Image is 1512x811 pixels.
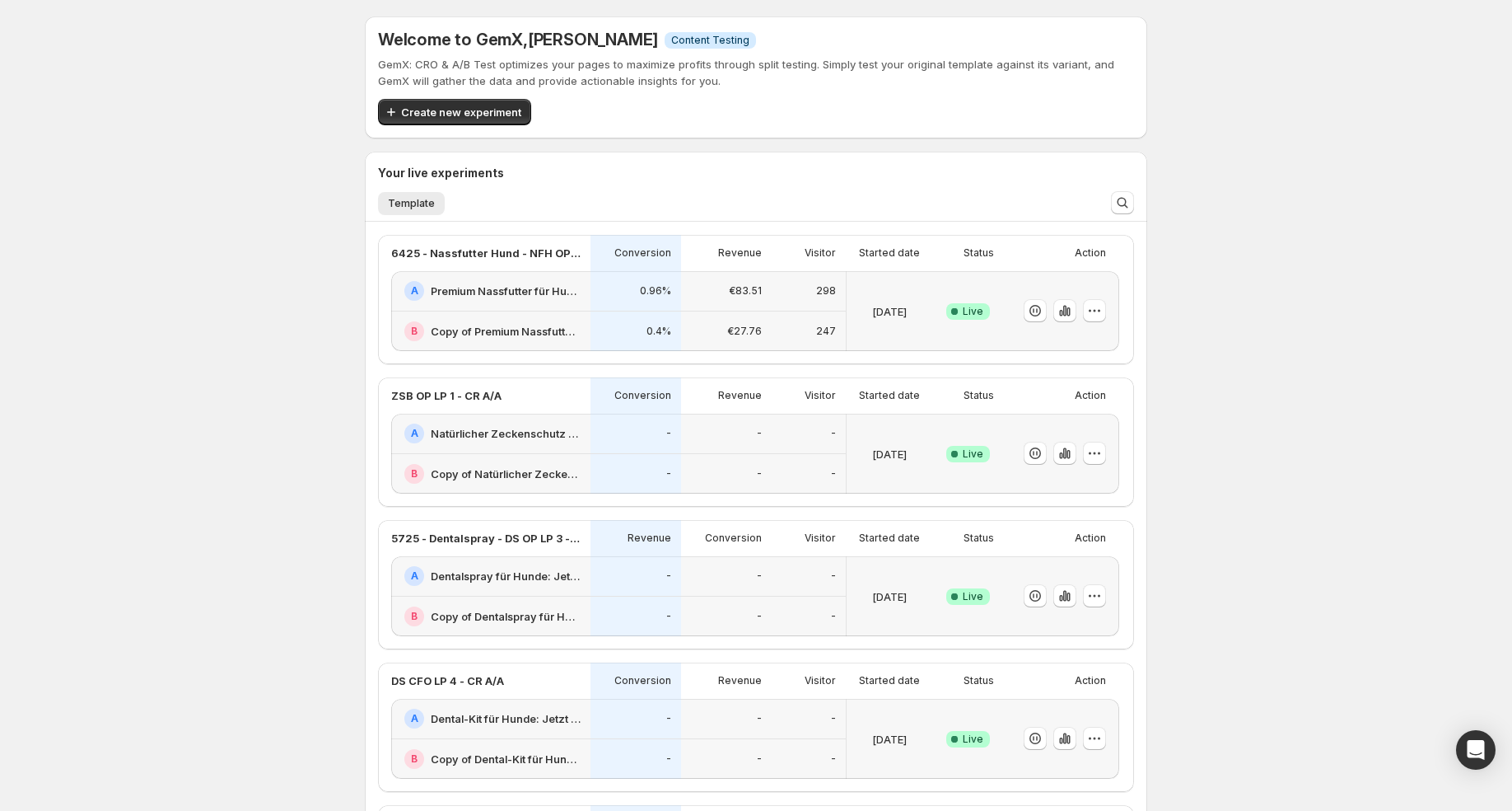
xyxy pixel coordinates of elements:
[718,246,762,260] p: Revenue
[705,532,762,545] p: Conversion
[831,610,836,623] p: -
[963,305,983,318] span: Live
[872,303,907,320] p: [DATE]
[831,752,836,766] p: -
[391,530,581,546] p: 5725 - Dentalspray - DS OP LP 3 - kleine offer box mobil
[1075,246,1106,260] p: Action
[411,427,418,440] h2: A
[859,532,920,545] p: Started date
[729,284,762,298] p: €83.51
[646,325,671,338] p: 0.4%
[431,751,581,767] h2: Copy of Dental-Kit für Hunde: Jetzt unschlagbaren Neukunden Deal sichern!
[1075,389,1106,402] p: Action
[671,34,749,47] span: Content Testing
[757,610,762,623] p: -
[1111,191,1134,214] button: Search and filter results
[727,325,762,338] p: €27.76
[666,427,671,440] p: -
[964,532,994,545] p: Status
[872,446,907,462] p: [DATE]
[411,712,418,725] h2: A
[666,610,671,623] p: -
[805,389,836,402] p: Visitor
[831,467,836,481] p: -
[831,712,836,725] p: -
[963,733,983,746] span: Live
[431,710,581,727] h2: Dental-Kit für Hunde: Jetzt unschlagbaren Neukunden Deal sichern!
[378,165,504,181] h3: Your live experiments
[411,284,418,298] h2: A
[411,752,418,766] h2: B
[1075,532,1106,545] p: Action
[431,323,581,340] h2: Copy of Premium Nassfutter für Hunde: Jetzt Neukunden Deal sichern!
[411,570,418,583] h2: A
[757,570,762,583] p: -
[640,284,671,298] p: 0.96%
[391,673,504,689] p: DS CFO LP 4 - CR A/A
[757,712,762,725] p: -
[1075,674,1106,687] p: Action
[431,283,581,299] h2: Premium Nassfutter für Hunde: Jetzt Neukunden Deal sichern!
[614,389,671,402] p: Conversion
[872,588,907,605] p: [DATE]
[718,389,762,402] p: Revenue
[964,674,994,687] p: Status
[411,610,418,623] h2: B
[431,608,581,625] h2: Copy of Dentalspray für Hunde: Jetzt Neukunden Deal sichern!
[614,246,671,260] p: Conversion
[411,325,418,338] h2: B
[401,104,521,120] span: Create new experiment
[388,197,435,210] span: Template
[523,30,658,49] span: , [PERSON_NAME]
[963,590,983,603] span: Live
[666,712,671,725] p: -
[666,752,671,766] p: -
[805,246,836,260] p: Visitor
[391,245,581,261] p: 6425 - Nassfutter Hund - NFH OP LP 1 - Offer - 3 vs. 2
[831,427,836,440] p: -
[666,570,671,583] p: -
[964,389,994,402] p: Status
[757,467,762,481] p: -
[816,325,836,338] p: 247
[391,387,502,404] p: ZSB OP LP 1 - CR A/A
[614,674,671,687] p: Conversion
[431,466,581,482] h2: Copy of Natürlicher Zeckenschutz für Hunde: Jetzt Neukunden Deal sichern!
[964,246,994,260] p: Status
[859,674,920,687] p: Started date
[378,56,1134,89] p: GemX: CRO & A/B Test optimizes your pages to maximize profits through split testing. Simply test ...
[831,570,836,583] p: -
[757,427,762,440] p: -
[378,99,531,125] button: Create new experiment
[431,425,581,442] h2: Natürlicher Zeckenschutz für Hunde: Jetzt Neukunden Deal sichern!
[872,731,907,748] p: [DATE]
[963,448,983,461] span: Live
[805,532,836,545] p: Visitor
[666,467,671,481] p: -
[1456,730,1496,770] div: Open Intercom Messenger
[411,467,418,481] h2: B
[859,389,920,402] p: Started date
[378,30,658,49] h5: Welcome to GemX
[816,284,836,298] p: 298
[859,246,920,260] p: Started date
[431,568,581,584] h2: Dentalspray für Hunde: Jetzt Neukunden Deal sichern!
[628,532,671,545] p: Revenue
[757,752,762,766] p: -
[805,674,836,687] p: Visitor
[718,674,762,687] p: Revenue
